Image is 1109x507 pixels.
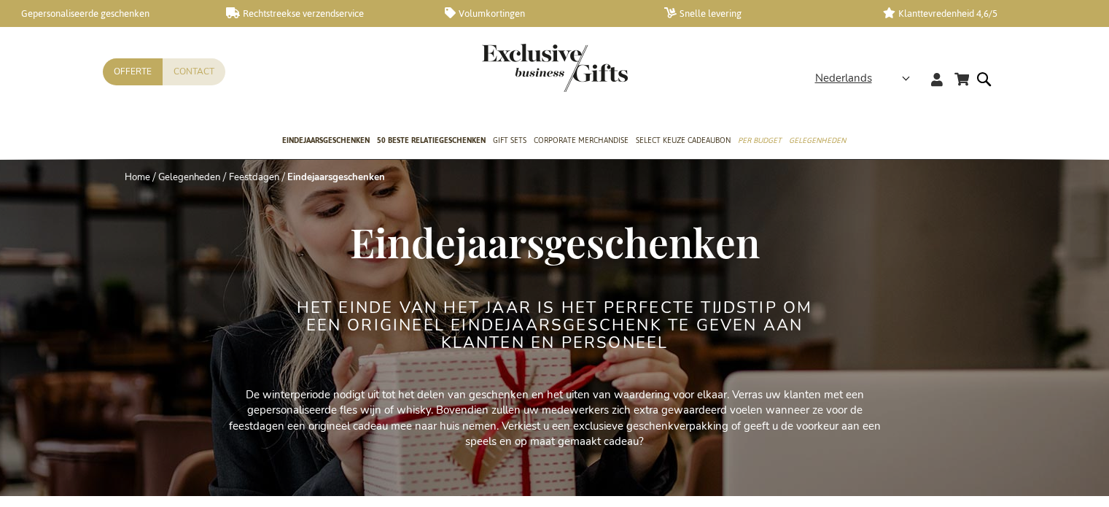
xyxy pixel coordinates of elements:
strong: Eindejaarsgeschenken [287,171,385,184]
span: Per Budget [738,133,782,148]
span: 50 beste relatiegeschenken [377,133,486,148]
a: Rechtstreekse verzendservice [226,7,421,20]
img: Exclusive Business gifts logo [482,44,628,92]
span: Nederlands [815,70,872,87]
a: 50 beste relatiegeschenken [377,123,486,160]
a: Eindejaarsgeschenken [282,123,370,160]
a: Select Keuze Cadeaubon [636,123,731,160]
h2: Het einde van het jaar is het perfecte tijdstip om een origineel eindejaarsgeschenk te geven aan ... [281,299,828,352]
a: Snelle levering [664,7,860,20]
p: De winterperiode nodigt uit tot het delen van geschenken en het uiten van waardering voor elkaar.... [227,387,883,450]
span: Gelegenheden [789,133,846,148]
span: Eindejaarsgeschenken [350,214,760,268]
a: Gepersonaliseerde geschenken [7,7,203,20]
a: Volumkortingen [445,7,640,20]
a: Feestdagen [229,171,279,184]
a: Gelegenheden [158,171,220,184]
a: Home [125,171,150,184]
span: Select Keuze Cadeaubon [636,133,731,148]
a: Klanttevredenheid 4,6/5 [883,7,1078,20]
span: Gift Sets [493,133,526,148]
a: Gelegenheden [789,123,846,160]
a: Corporate Merchandise [534,123,629,160]
span: Corporate Merchandise [534,133,629,148]
a: store logo [482,44,555,92]
a: Per Budget [738,123,782,160]
span: Eindejaarsgeschenken [282,133,370,148]
a: Contact [163,58,225,85]
a: Gift Sets [493,123,526,160]
a: Offerte [103,58,163,85]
